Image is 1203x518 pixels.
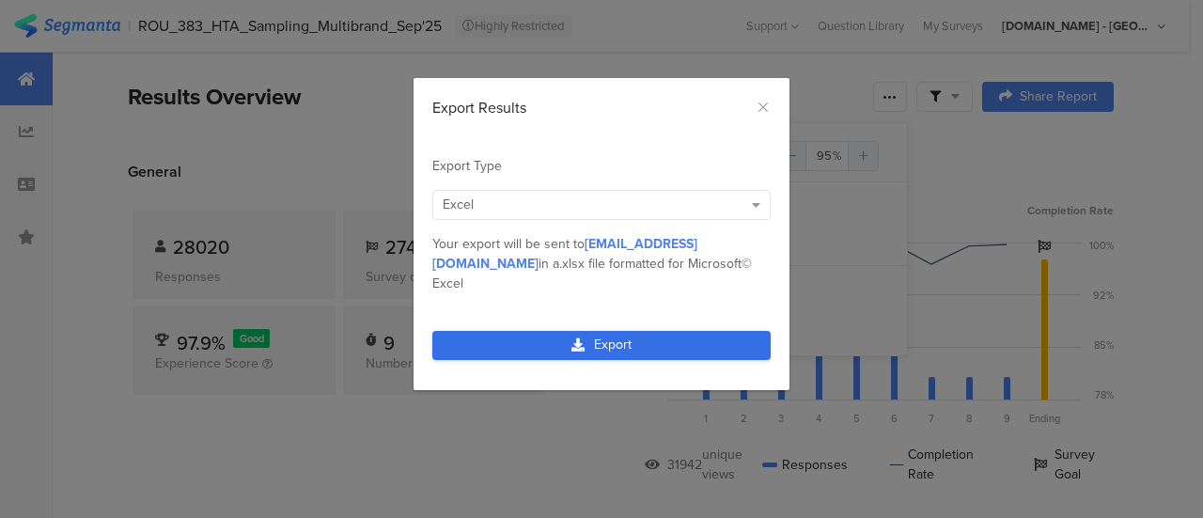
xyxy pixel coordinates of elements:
[432,254,752,293] span: .xlsx file formatted for Microsoft© Excel
[432,234,771,293] div: Your export will be sent to in a
[443,195,474,214] span: Excel
[432,156,771,176] div: Export Type
[432,331,771,360] a: Export
[432,97,771,118] div: Export Results
[432,234,697,274] span: [EMAIL_ADDRESS][DOMAIN_NAME]
[414,78,789,390] div: dialog
[756,97,771,118] button: Close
